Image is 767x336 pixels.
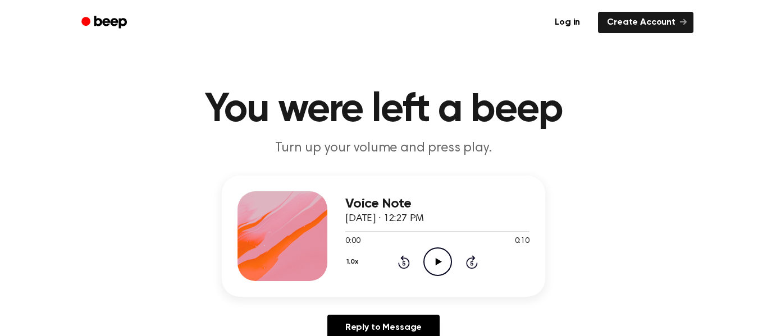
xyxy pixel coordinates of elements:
a: Beep [74,12,137,34]
span: [DATE] · 12:27 PM [345,214,424,224]
button: 1.0x [345,252,362,271]
span: 0:10 [515,236,529,247]
h1: You were left a beep [96,90,671,130]
span: 0:00 [345,236,360,247]
h3: Voice Note [345,196,529,211]
a: Create Account [598,12,693,33]
a: Log in [544,10,591,35]
p: Turn up your volume and press play. [168,139,599,158]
